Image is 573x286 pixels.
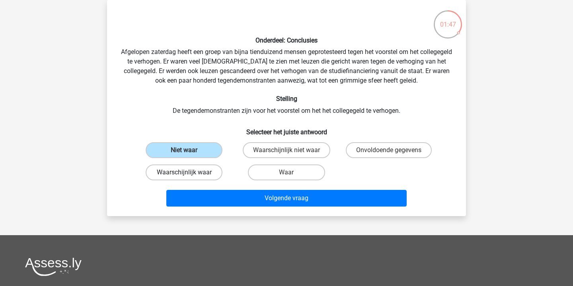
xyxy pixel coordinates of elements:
label: Waarschijnlijk niet waar [243,142,330,158]
div: 01:47 [433,10,463,29]
h6: Stelling [120,95,453,102]
label: Waarschijnlijk waar [146,164,222,180]
h6: Selecteer het juiste antwoord [120,122,453,136]
label: Waar [248,164,325,180]
label: Niet waar [146,142,222,158]
div: Afgelopen zaterdag heeft een groep van bijna tienduizend mensen geprotesteerd tegen het voorstel ... [110,6,463,210]
label: Onvoldoende gegevens [346,142,432,158]
button: Volgende vraag [166,190,407,207]
img: Assessly logo [25,257,82,276]
h6: Onderdeel: Conclusies [120,37,453,44]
